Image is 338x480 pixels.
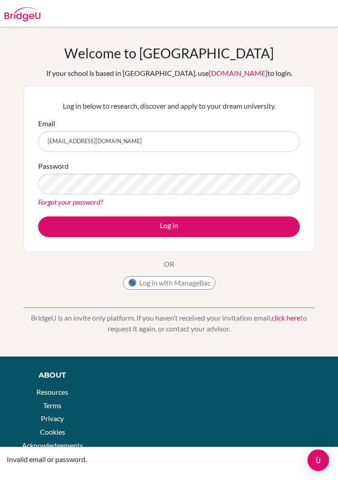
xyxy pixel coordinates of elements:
img: Bridge-U [4,7,40,22]
p: OR [164,259,174,269]
div: Open Intercom Messenger [307,449,329,471]
a: Terms [43,401,61,410]
a: Resources [36,388,68,396]
div: If your school is based in [GEOGRAPHIC_DATA], use to login. [46,68,292,79]
a: click here [272,313,300,322]
label: Password [38,161,69,172]
a: [DOMAIN_NAME] [209,69,268,77]
button: Log in [38,216,300,237]
a: Privacy [41,414,64,423]
p: BridgeU is an invite only platform. If you haven’t received your invitation email, to request it ... [23,313,315,334]
p: Log in below to research, discover and apply to your dream university. [38,101,300,111]
a: Cookies [40,427,65,436]
div: About [20,370,84,381]
h1: Welcome to [GEOGRAPHIC_DATA] [64,45,274,61]
a: Forgot your password? [38,198,103,206]
div: Invalid email or password. [7,454,322,465]
a: Acknowledgements [22,441,83,449]
label: Email [38,118,55,129]
button: Log in with ManageBac [123,276,215,290]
